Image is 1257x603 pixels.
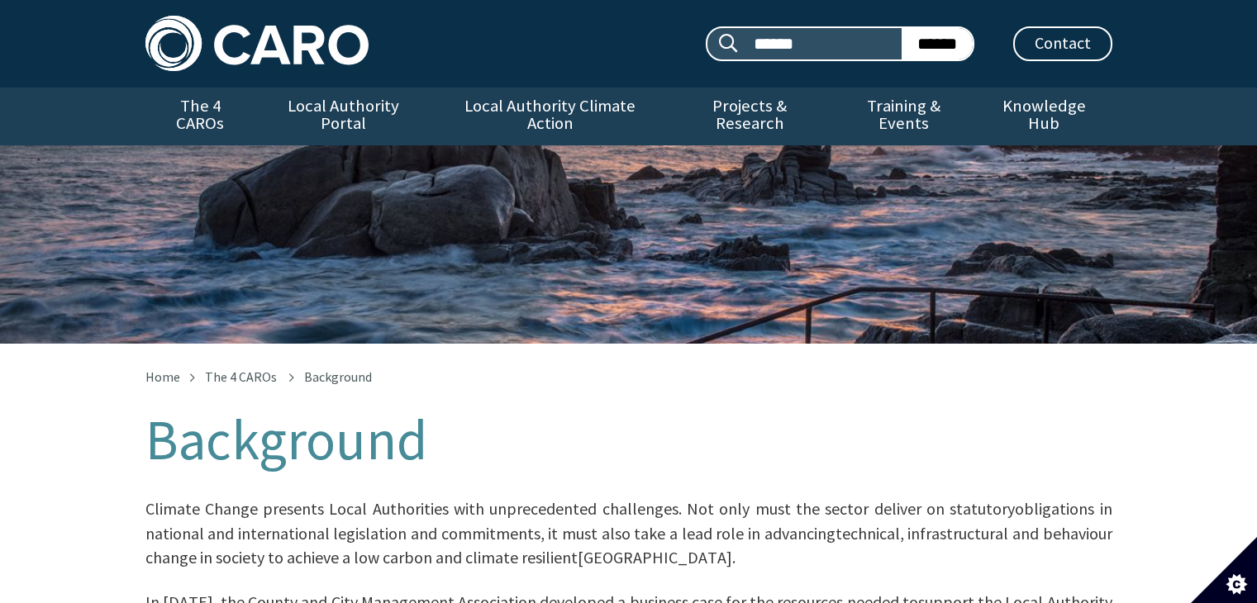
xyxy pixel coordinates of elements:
a: Knowledge Hub [976,88,1112,145]
a: The 4 CAROs [205,368,277,385]
span: technical, infrastructural and behaviour change in society to achieve a low carbon and climate re... [145,522,1112,567]
a: The 4 CAROs [145,88,255,145]
a: Training & Events [831,88,976,145]
a: Local Authority Portal [255,88,432,145]
a: Projects & Research [668,88,831,145]
span: [GEOGRAPHIC_DATA]. [578,547,736,567]
a: Contact [1013,26,1112,61]
span: ​ [145,509,1112,565]
span: Background [304,368,372,385]
span: Climate Change presents Local Authorities with unprecedented challenges. Not only must the sector... [145,498,1016,519]
h1: Background [145,410,1112,471]
button: Set cookie preferences [1191,537,1257,603]
a: Local Authority Climate Action [432,88,668,145]
img: Caro logo [145,16,369,71]
a: Home [145,368,180,385]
